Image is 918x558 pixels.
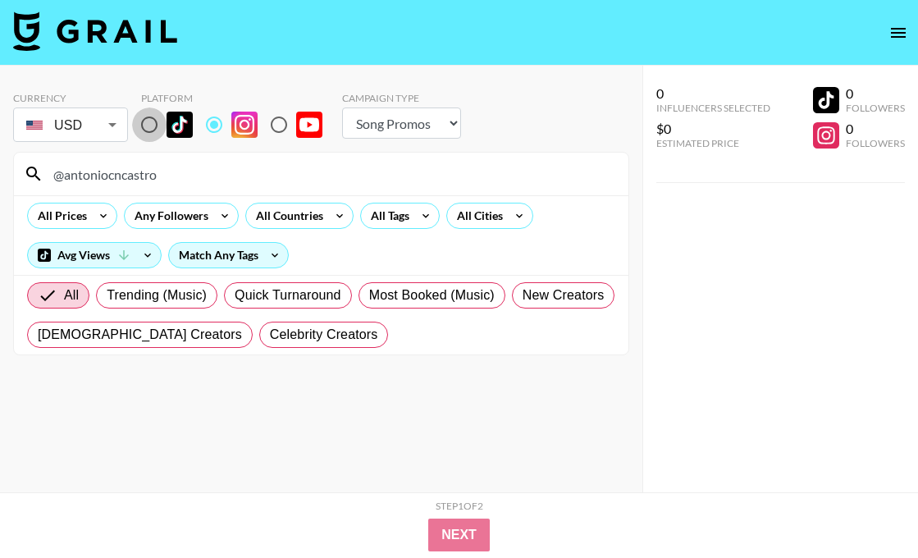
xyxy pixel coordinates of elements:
[13,11,177,51] img: Grail Talent
[656,137,770,149] div: Estimated Price
[656,85,770,102] div: 0
[656,121,770,137] div: $0
[270,325,378,345] span: Celebrity Creators
[13,92,128,104] div: Currency
[231,112,258,138] img: Instagram
[169,243,288,268] div: Match Any Tags
[882,16,915,49] button: open drawer
[428,519,490,551] button: Next
[342,92,461,104] div: Campaign Type
[141,92,336,104] div: Platform
[296,112,322,138] img: YouTube
[28,243,161,268] div: Avg Views
[235,286,341,305] span: Quick Turnaround
[846,85,905,102] div: 0
[246,204,327,228] div: All Countries
[38,325,242,345] span: [DEMOGRAPHIC_DATA] Creators
[656,102,770,114] div: Influencers Selected
[64,286,79,305] span: All
[43,161,619,187] input: Search by User Name
[447,204,506,228] div: All Cities
[523,286,605,305] span: New Creators
[167,112,193,138] img: TikTok
[107,286,207,305] span: Trending (Music)
[28,204,90,228] div: All Prices
[846,137,905,149] div: Followers
[369,286,495,305] span: Most Booked (Music)
[436,500,483,512] div: Step 1 of 2
[846,102,905,114] div: Followers
[125,204,212,228] div: Any Followers
[846,121,905,137] div: 0
[16,111,125,139] div: USD
[361,204,413,228] div: All Tags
